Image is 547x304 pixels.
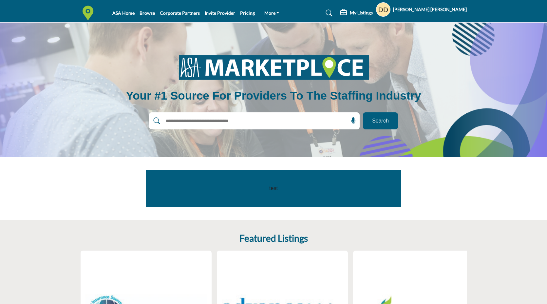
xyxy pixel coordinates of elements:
a: Browse [140,10,155,16]
h2: Featured Listings [239,233,308,244]
h5: My Listings [350,10,373,16]
img: image [170,50,377,84]
a: Invite Provider [205,10,235,16]
img: Site Logo [81,6,99,20]
button: Show hide supplier dropdown [376,2,390,17]
a: ASA Home [112,10,135,16]
a: More [260,9,284,18]
h1: Your #1 Source for Providers to the Staffing Industry [126,88,421,103]
h5: [PERSON_NAME] [PERSON_NAME] [393,6,467,13]
div: My Listings [340,9,373,17]
span: Search [372,117,389,125]
a: Pricing [240,10,255,16]
button: Search [363,112,398,129]
a: Search [319,8,337,18]
a: Corporate Partners [160,10,200,16]
p: test [161,184,387,192]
